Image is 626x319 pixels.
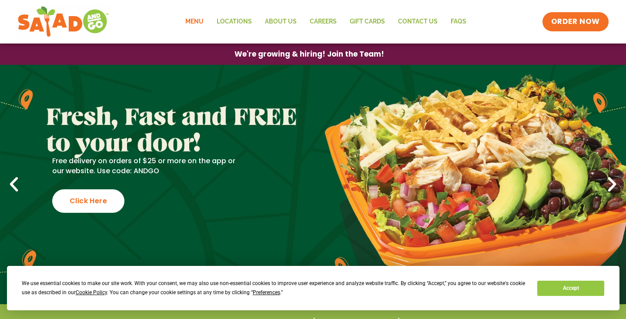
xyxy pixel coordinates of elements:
a: We're growing & hiring! Join the Team! [221,44,397,64]
p: Free delivery on orders of $25 or more on the app or our website. Use code: ANDGO [52,156,241,176]
a: Menu [179,12,210,32]
button: Accept [537,281,604,296]
a: About Us [258,12,303,32]
div: Click Here [52,189,124,213]
a: Contact Us [392,12,444,32]
a: GIFT CARDS [343,12,392,32]
a: Locations [210,12,258,32]
div: Cookie Consent Prompt [7,266,619,310]
div: Previous slide [4,175,23,194]
a: FAQs [444,12,473,32]
span: We're growing & hiring! Join the Team! [234,50,384,58]
div: Next slide [603,175,622,194]
div: We use essential cookies to make our site work. With your consent, we may also use non-essential ... [22,279,527,297]
span: Cookie Policy [76,289,107,295]
a: ORDER NOW [542,12,609,31]
span: Preferences [253,289,280,295]
nav: Menu [179,12,473,32]
img: new-SAG-logo-768×292 [17,4,109,39]
span: ORDER NOW [551,17,600,27]
a: Careers [303,12,343,32]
